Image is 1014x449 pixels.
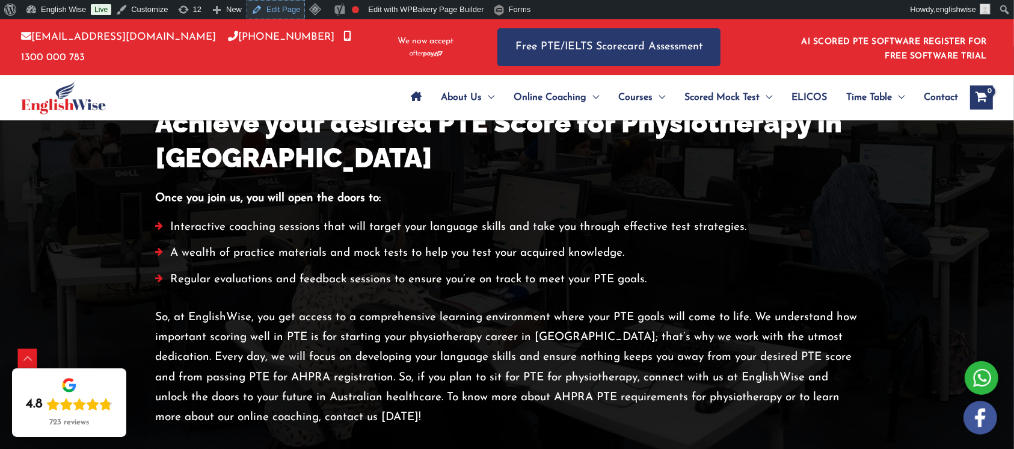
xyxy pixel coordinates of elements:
li: A wealth of practice materials and mock tests to help you test your acquired knowledge. [155,243,859,269]
div: Rating: 4.8 out of 5 [26,396,112,413]
a: CoursesMenu Toggle [609,76,675,119]
a: Live [91,4,111,15]
a: Online CoachingMenu Toggle [504,76,609,119]
span: Menu Toggle [482,76,494,119]
span: Menu Toggle [892,76,905,119]
span: We now accept [398,36,454,48]
p: So, at EnglishWise, you get access to a comprehensive learning environment where your PTE goals w... [155,308,859,428]
span: Contact [924,76,958,119]
a: Contact [914,76,958,119]
div: Focus keyphrase not set [352,6,359,13]
a: 1300 000 783 [21,32,351,62]
img: cropped-ew-logo [21,81,106,114]
div: 4.8 [26,396,43,413]
a: Free PTE/IELTS Scorecard Assessment [497,28,721,66]
img: ashok kumar [980,4,991,14]
aside: Header Widget 1 [794,28,993,67]
a: About UsMenu Toggle [431,76,504,119]
span: englishwise [936,5,976,14]
span: Menu Toggle [760,76,772,119]
span: Scored Mock Test [684,76,760,119]
a: Time TableMenu Toggle [837,76,914,119]
a: [EMAIL_ADDRESS][DOMAIN_NAME] [21,32,216,42]
span: Online Coaching [514,76,586,119]
a: View Shopping Cart, empty [970,85,993,110]
a: AI SCORED PTE SOFTWARE REGISTER FOR FREE SOFTWARE TRIAL [802,37,988,61]
span: Menu Toggle [653,76,665,119]
span: ELICOS [791,76,827,119]
span: About Us [441,76,482,119]
img: Afterpay-Logo [410,51,443,57]
a: [PHONE_NUMBER] [228,32,334,42]
a: ELICOS [782,76,837,119]
h2: Achieve your desired PTE Score for Physiotherapy in [GEOGRAPHIC_DATA] [155,106,859,176]
a: Scored Mock TestMenu Toggle [675,76,782,119]
div: 723 reviews [49,418,89,427]
span: Courses [618,76,653,119]
img: white-facebook.png [963,401,997,435]
nav: Site Navigation: Main Menu [401,76,958,119]
li: Regular evaluations and feedback sessions to ensure you’re on track to meet your PTE goals. [155,270,859,296]
span: Menu Toggle [586,76,599,119]
strong: Once you join us, you will open the doors to: [155,193,381,204]
li: Interactive coaching sessions that will target your language skills and take you through effectiv... [155,217,859,243]
span: Time Table [846,76,892,119]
